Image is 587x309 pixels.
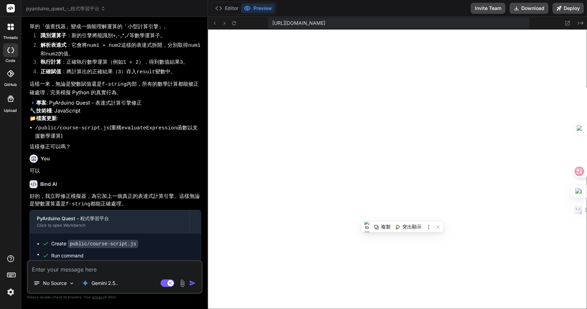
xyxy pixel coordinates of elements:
[123,60,139,65] code: 1 + 2
[188,43,200,49] code: num1
[35,125,109,131] code: /public/course-script.js
[30,143,201,151] p: 這樣修正可以嗎？
[82,280,89,287] img: Gemini 2.5 Pro
[5,286,17,298] img: settings
[126,33,129,39] code: /
[272,20,325,26] span: [URL][DOMAIN_NAME]
[26,5,106,12] span: pyarduino_quest_-_程式學習平台
[189,280,196,287] img: icon
[91,280,118,287] p: Gemini 2.5..
[137,69,155,75] code: result
[40,181,57,188] h6: Bind AI
[6,58,15,64] label: code
[51,240,138,247] div: Create
[37,215,183,222] div: PyArduino Quest - 程式學習平台
[208,30,587,309] iframe: Preview
[69,280,75,286] img: Pick Models
[102,82,127,87] code: f-string
[51,252,194,259] span: Run command
[3,35,18,41] label: threads
[178,279,186,287] img: attachment
[35,124,201,140] li: (重構 函數以支援數學運算)
[46,51,58,57] code: num2
[87,43,121,49] code: num1 + num2
[35,41,201,58] li: ：它會將 這樣的表達式拆開，分別取得 和 的值。
[41,68,61,75] strong: 正確賦值
[35,32,201,41] li: ：新的引擎將能識別 , , , 等數學運算子。
[37,223,183,228] div: Click to open Workbench
[4,108,17,114] label: Upload
[43,280,67,287] p: No Source
[30,167,201,175] p: 可以
[27,294,203,300] p: Always double-check its answers. Your in Bind
[36,115,57,121] strong: 檔案更新
[92,295,105,299] span: privacy
[41,32,66,39] strong: 識別運算子
[41,42,66,48] strong: 解析表達式
[36,99,46,106] strong: 專案
[471,3,506,14] button: Invite Team
[30,14,201,30] p: 要修正這個問題，我需要重寫 函數，讓它從一個簡單的「值查找器」變成一個能理解運算的「小型計算引擎」。
[41,155,50,162] h6: You
[35,58,201,68] li: ：正確執行數學運算（例如 ），得到數值結果 。
[41,58,61,65] strong: 執行計算
[30,80,201,96] p: 這樣一來，無論是變數賦值還是 內部，所有的數學計算都能被正確處理，完美模擬 Python 的真實行為。
[30,99,201,122] p: 🔹 : PyArduino Quest - 表達式計算引擎修正 🔧 : JavaScript 📁 :
[68,240,138,248] code: public/course-script.js
[241,3,275,13] button: Preview
[4,82,17,88] label: GitHub
[117,33,120,39] code: -
[180,60,183,65] code: 3
[66,201,90,207] code: f-string
[118,69,121,75] code: 3
[30,210,189,233] button: PyArduino Quest - 程式學習平台Click to open Workbench
[113,33,116,39] code: +
[36,107,52,114] strong: 技術棧
[30,192,201,209] p: 好的，我立即修正模擬器，為它加上一個真正的表達式計算引擎。這樣無論是變數運算還是 都能正確處理。
[35,68,201,77] li: ：將計算出的正確結果（ ）存入 變數中。
[213,3,241,13] button: Editor
[553,3,584,14] button: Deploy
[510,3,548,14] button: Download
[121,125,177,131] code: evaluateExpression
